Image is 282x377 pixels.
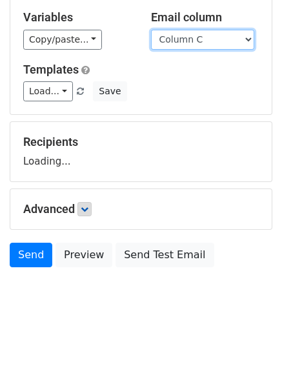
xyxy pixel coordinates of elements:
[10,243,52,267] a: Send
[23,202,259,216] h5: Advanced
[116,243,214,267] a: Send Test Email
[23,10,132,25] h5: Variables
[93,81,126,101] button: Save
[23,135,259,149] h5: Recipients
[55,243,112,267] a: Preview
[151,10,259,25] h5: Email column
[23,30,102,50] a: Copy/paste...
[23,63,79,76] a: Templates
[23,135,259,168] div: Loading...
[23,81,73,101] a: Load...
